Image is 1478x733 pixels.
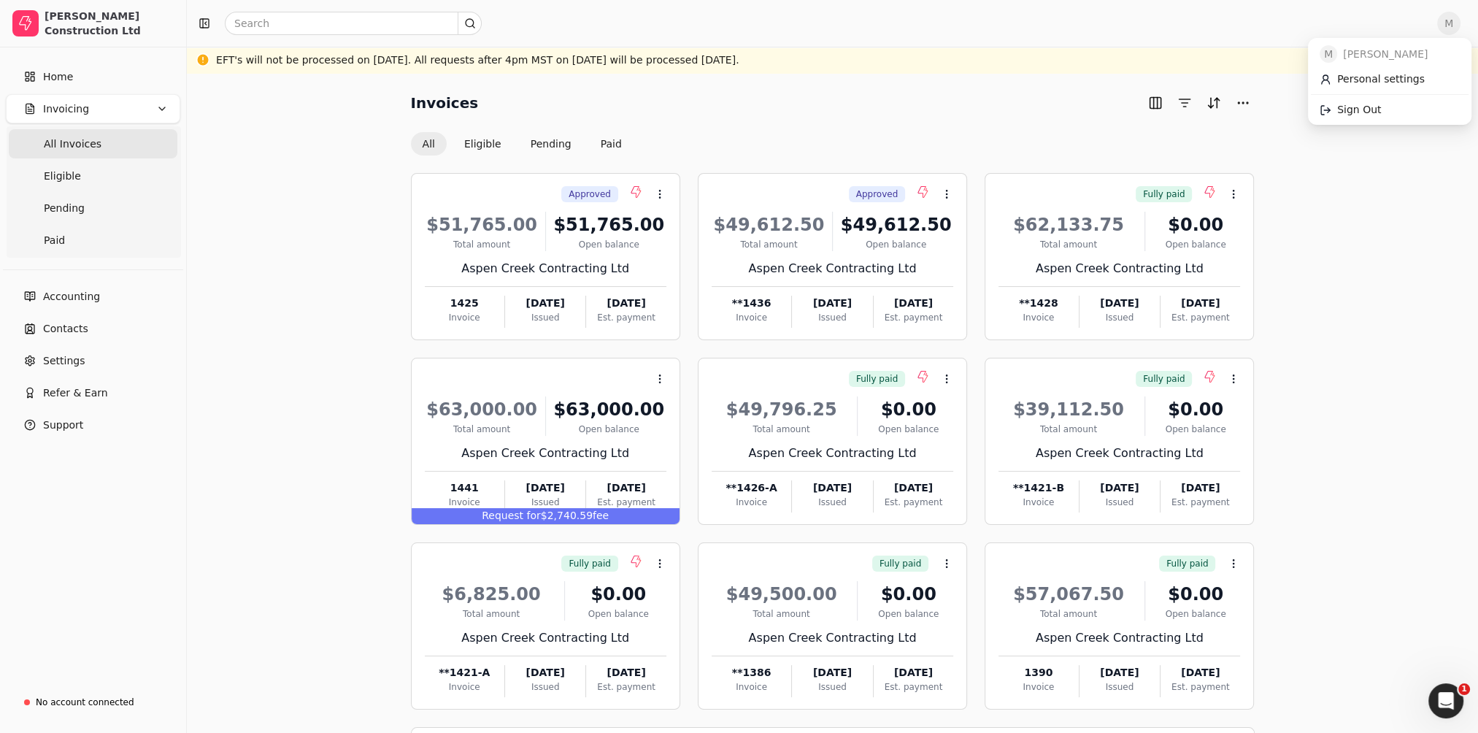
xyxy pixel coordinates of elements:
[712,581,852,607] div: $49,500.00
[505,311,585,324] div: Issued
[425,581,558,607] div: $6,825.00
[482,510,541,521] span: Request for
[586,480,666,496] div: [DATE]
[792,680,872,694] div: Issued
[44,137,101,152] span: All Invoices
[453,132,513,156] button: Eligible
[874,480,953,496] div: [DATE]
[1166,557,1208,570] span: Fully paid
[6,282,180,311] a: Accounting
[425,680,504,694] div: Invoice
[998,496,1078,509] div: Invoice
[792,480,872,496] div: [DATE]
[1231,91,1255,115] button: More
[505,496,585,509] div: Issued
[1337,72,1425,87] span: Personal settings
[712,212,826,238] div: $49,612.50
[1151,212,1241,238] div: $0.00
[425,296,504,311] div: 1425
[552,212,666,238] div: $51,765.00
[6,410,180,440] button: Support
[1161,665,1240,680] div: [DATE]
[998,665,1078,680] div: 1390
[44,233,65,248] span: Paid
[712,680,791,694] div: Invoice
[1161,311,1240,324] div: Est. payment
[712,496,791,509] div: Invoice
[43,69,73,85] span: Home
[505,480,585,496] div: [DATE]
[43,321,88,337] span: Contacts
[880,557,921,570] span: Fully paid
[1079,311,1160,324] div: Issued
[998,629,1240,647] div: Aspen Creek Contracting Ltd
[1079,665,1160,680] div: [DATE]
[1337,102,1381,118] span: Sign Out
[9,226,177,255] a: Paid
[425,260,666,277] div: Aspen Creek Contracting Ltd
[1079,296,1160,311] div: [DATE]
[874,680,953,694] div: Est. payment
[216,53,739,68] div: EFT's will not be processed on [DATE]. All requests after 4pm MST on [DATE] will be processed [DA...
[552,396,666,423] div: $63,000.00
[863,581,953,607] div: $0.00
[1151,396,1241,423] div: $0.00
[586,665,666,680] div: [DATE]
[1143,372,1185,385] span: Fully paid
[1343,47,1428,62] span: [PERSON_NAME]
[874,665,953,680] div: [DATE]
[411,132,447,156] button: All
[998,423,1139,436] div: Total amount
[6,62,180,91] a: Home
[1151,581,1241,607] div: $0.00
[1151,607,1241,621] div: Open balance
[998,607,1139,621] div: Total amount
[425,445,666,462] div: Aspen Creek Contracting Ltd
[998,311,1078,324] div: Invoice
[425,629,666,647] div: Aspen Creek Contracting Ltd
[1437,12,1460,35] button: M
[1308,38,1471,125] div: M
[586,311,666,324] div: Est. payment
[569,188,611,201] span: Approved
[1320,45,1337,63] span: M
[425,480,504,496] div: 1441
[569,557,610,570] span: Fully paid
[586,680,666,694] div: Est. payment
[425,607,558,621] div: Total amount
[45,9,174,38] div: [PERSON_NAME] Construction Ltd
[36,696,134,709] div: No account connected
[505,680,585,694] div: Issued
[874,311,953,324] div: Est. payment
[792,665,872,680] div: [DATE]
[792,296,872,311] div: [DATE]
[6,94,180,123] button: Invoicing
[411,132,634,156] div: Invoice filter options
[1079,680,1160,694] div: Issued
[6,314,180,343] a: Contacts
[505,296,585,311] div: [DATE]
[6,689,180,715] a: No account connected
[874,296,953,311] div: [DATE]
[593,510,609,521] span: fee
[425,311,504,324] div: Invoice
[863,607,953,621] div: Open balance
[712,396,852,423] div: $49,796.25
[1161,496,1240,509] div: Est. payment
[1458,683,1470,695] span: 1
[425,396,539,423] div: $63,000.00
[43,353,85,369] span: Settings
[412,508,680,524] div: $2,740.59
[589,132,634,156] button: Paid
[792,496,872,509] div: Issued
[411,91,479,115] h2: Invoices
[998,238,1139,251] div: Total amount
[43,101,89,117] span: Invoicing
[571,607,666,621] div: Open balance
[839,212,953,238] div: $49,612.50
[552,238,666,251] div: Open balance
[9,129,177,158] a: All Invoices
[44,169,81,184] span: Eligible
[9,161,177,191] a: Eligible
